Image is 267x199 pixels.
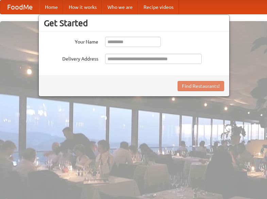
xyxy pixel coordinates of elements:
[178,81,224,91] button: Find Restaurants!
[44,37,98,45] label: Your Name
[39,0,63,14] a: Home
[138,0,179,14] a: Recipe videos
[44,18,224,28] h3: Get Started
[0,0,39,14] a: FoodMe
[63,0,102,14] a: How it works
[44,54,98,62] label: Delivery Address
[102,0,138,14] a: Who we are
